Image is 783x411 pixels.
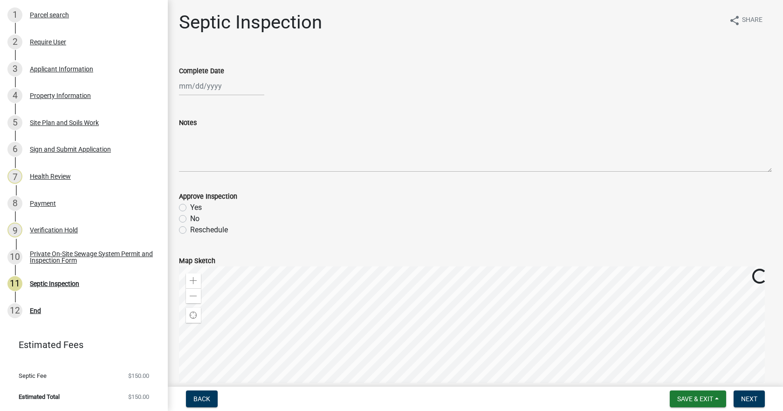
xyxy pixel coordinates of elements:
[30,280,79,287] div: Septic Inspection
[742,15,762,26] span: Share
[19,373,47,379] span: Septic Fee
[7,196,22,211] div: 8
[186,308,201,323] div: Find my location
[677,395,713,403] span: Save & Exit
[7,276,22,291] div: 11
[30,173,71,180] div: Health Review
[179,11,322,34] h1: Septic Inspection
[7,250,22,265] div: 10
[179,68,224,75] label: Complete Date
[30,39,66,45] div: Require User
[30,251,153,264] div: Private On-Site Sewage System Permit and Inspection Form
[128,373,149,379] span: $150.00
[30,307,41,314] div: End
[179,77,264,96] input: mm/dd/yyyy
[30,92,91,99] div: Property Information
[186,288,201,303] div: Zoom out
[19,394,60,400] span: Estimated Total
[179,258,215,265] label: Map Sketch
[7,142,22,157] div: 6
[7,169,22,184] div: 7
[670,390,726,407] button: Save & Exit
[190,202,202,213] label: Yes
[128,394,149,400] span: $150.00
[7,7,22,22] div: 1
[7,62,22,77] div: 3
[7,35,22,49] div: 2
[7,88,22,103] div: 4
[30,146,111,153] div: Sign and Submit Application
[7,335,153,354] a: Estimated Fees
[179,194,237,200] label: Approve Inspection
[179,120,197,126] label: Notes
[741,395,757,403] span: Next
[30,227,78,233] div: Verification Hold
[190,213,199,224] label: No
[7,223,22,237] div: 9
[729,15,740,26] i: share
[186,273,201,288] div: Zoom in
[190,224,228,236] label: Reschedule
[193,395,210,403] span: Back
[186,390,218,407] button: Back
[30,12,69,18] div: Parcel search
[30,200,56,207] div: Payment
[721,11,770,29] button: shareShare
[30,119,99,126] div: Site Plan and Soils Work
[734,390,765,407] button: Next
[30,66,93,72] div: Applicant Information
[7,303,22,318] div: 12
[7,115,22,130] div: 5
